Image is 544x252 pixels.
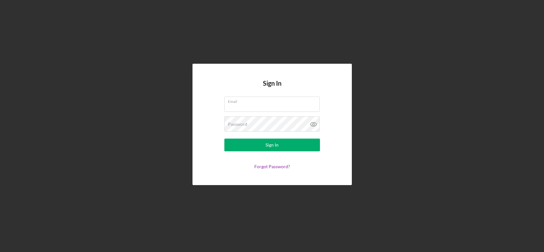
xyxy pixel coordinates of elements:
[228,122,247,127] label: Password
[265,139,279,151] div: Sign In
[224,139,320,151] button: Sign In
[228,97,320,104] label: Email
[263,80,281,97] h4: Sign In
[254,164,290,169] a: Forgot Password?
